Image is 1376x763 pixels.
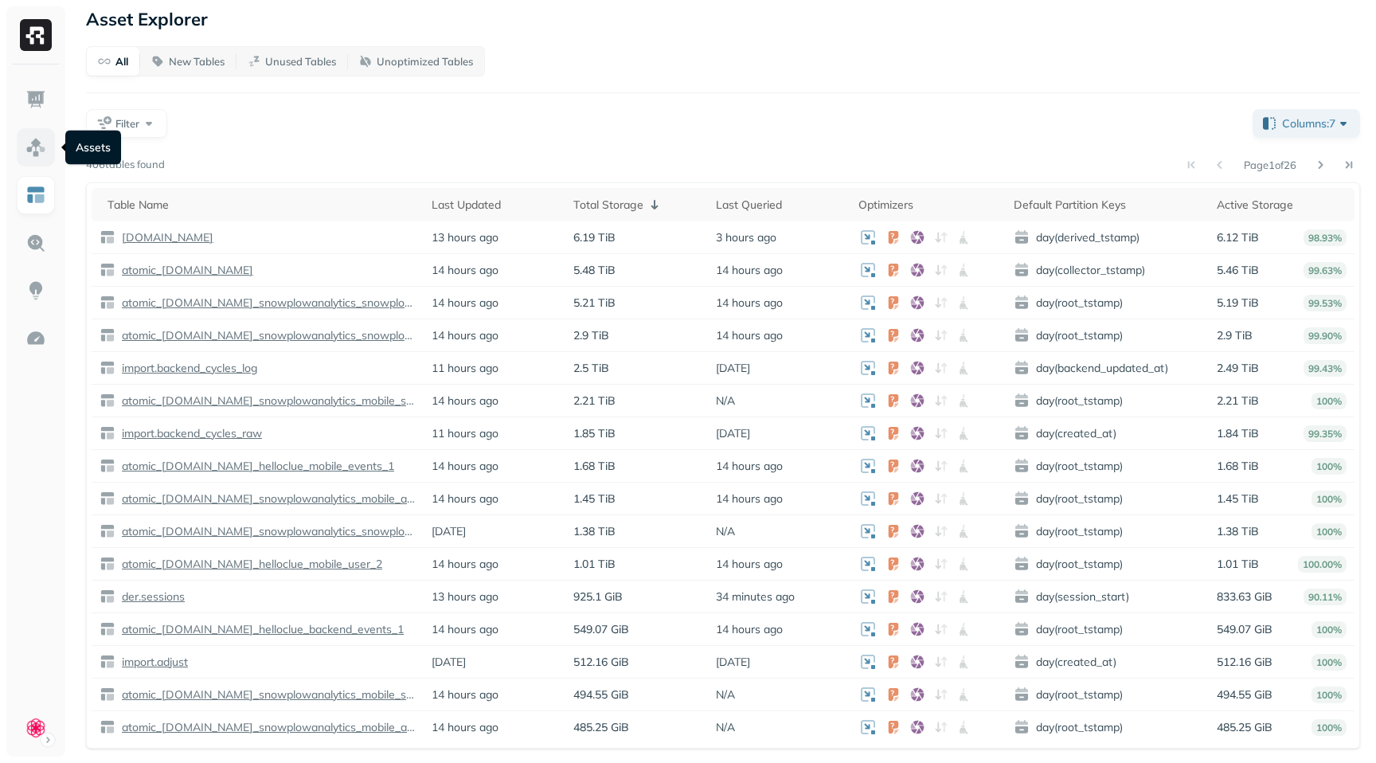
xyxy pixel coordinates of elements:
[100,425,115,441] img: table
[100,687,115,702] img: table
[1014,654,1201,670] span: day(created_at)
[1014,229,1201,245] span: day(derived_tstamp)
[573,720,629,735] p: 485.25 GiB
[1311,654,1347,671] p: 100%
[573,687,629,702] p: 494.55 GiB
[86,8,208,30] p: Asset Explorer
[169,54,225,69] p: New Tables
[1304,327,1347,344] p: 99.90%
[716,557,783,572] p: 14 hours ago
[716,295,783,311] p: 14 hours ago
[119,230,213,245] p: [DOMAIN_NAME]
[115,230,213,245] a: [DOMAIN_NAME]
[115,295,416,311] a: atomic_[DOMAIN_NAME]_snowplowanalytics_snowplow_client_session_1
[119,328,416,343] p: atomic_[DOMAIN_NAME]_snowplowanalytics_snowplow_mobile_context_1
[716,263,783,278] p: 14 hours ago
[119,655,188,670] p: import.adjust
[432,687,498,702] p: 14 hours ago
[1304,589,1347,605] p: 90.11%
[1217,230,1259,245] p: 6.12 TiB
[20,19,52,51] img: Ryft
[573,328,609,343] p: 2.9 TiB
[1014,589,1201,605] span: day(session_start)
[100,491,115,507] img: table
[1217,491,1259,507] p: 1.45 TiB
[119,393,416,409] p: atomic_[DOMAIN_NAME]_snowplowanalytics_mobile_screen_1
[1244,158,1296,172] p: Page 1 of 26
[1014,687,1201,702] span: day(root_tstamp)
[1304,425,1347,442] p: 99.35%
[432,589,498,605] p: 13 hours ago
[1217,295,1259,311] p: 5.19 TiB
[119,720,416,735] p: atomic_[DOMAIN_NAME]_snowplowanalytics_mobile_application_lifecycle_1
[1014,621,1201,637] span: day(root_tstamp)
[716,361,750,376] p: [DATE]
[119,589,185,605] p: der.sessions
[25,717,47,739] img: Clue
[716,524,735,539] p: N/A
[100,360,115,376] img: table
[432,263,498,278] p: 14 hours ago
[100,393,115,409] img: table
[100,589,115,605] img: table
[432,295,498,311] p: 14 hours ago
[1217,557,1259,572] p: 1.01 TiB
[858,198,998,213] div: Optimizers
[115,328,416,343] a: atomic_[DOMAIN_NAME]_snowplowanalytics_snowplow_mobile_context_1
[1217,524,1259,539] p: 1.38 TiB
[1217,687,1272,702] p: 494.55 GiB
[1304,295,1347,311] p: 99.53%
[716,426,750,441] p: [DATE]
[432,557,498,572] p: 14 hours ago
[573,195,700,214] div: Total Storage
[25,89,46,110] img: Dashboard
[1014,556,1201,572] span: day(root_tstamp)
[1304,360,1347,377] p: 99.43%
[1311,687,1347,703] p: 100%
[1014,491,1201,507] span: day(root_tstamp)
[1311,523,1347,540] p: 100%
[716,230,776,245] p: 3 hours ago
[100,719,115,735] img: table
[119,263,253,278] p: atomic_[DOMAIN_NAME]
[573,263,616,278] p: 5.48 TiB
[1014,198,1201,213] div: Default Partition Keys
[1014,295,1201,311] span: day(root_tstamp)
[119,557,382,572] p: atomic_[DOMAIN_NAME]_helloclue_mobile_user_2
[432,491,498,507] p: 14 hours ago
[65,131,121,165] div: Assets
[100,295,115,311] img: table
[716,459,783,474] p: 14 hours ago
[377,54,473,69] p: Unoptimized Tables
[1014,393,1201,409] span: day(root_tstamp)
[1014,360,1201,376] span: day(backend_updated_at)
[716,687,735,702] p: N/A
[1014,262,1201,278] span: day(collector_tstamp)
[100,458,115,474] img: table
[100,654,115,670] img: table
[1311,458,1347,475] p: 100%
[100,621,115,637] img: table
[1014,523,1201,539] span: day(root_tstamp)
[1253,109,1360,138] button: Columns:7
[432,230,498,245] p: 13 hours ago
[25,233,46,253] img: Query Explorer
[716,655,750,670] p: [DATE]
[716,720,735,735] p: N/A
[432,198,558,213] div: Last Updated
[573,230,616,245] p: 6.19 TiB
[115,393,416,409] a: atomic_[DOMAIN_NAME]_snowplowanalytics_mobile_screen_1
[100,262,115,278] img: table
[573,459,616,474] p: 1.68 TiB
[716,328,783,343] p: 14 hours ago
[100,229,115,245] img: table
[115,524,416,539] a: atomic_[DOMAIN_NAME]_snowplowanalytics_snowplow_ua_parser_context_1
[25,280,46,301] img: Insights
[432,426,498,441] p: 11 hours ago
[115,263,253,278] a: atomic_[DOMAIN_NAME]
[432,622,498,637] p: 14 hours ago
[432,393,498,409] p: 14 hours ago
[115,720,416,735] a: atomic_[DOMAIN_NAME]_snowplowanalytics_mobile_application_lifecycle_1
[573,295,616,311] p: 5.21 TiB
[100,556,115,572] img: table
